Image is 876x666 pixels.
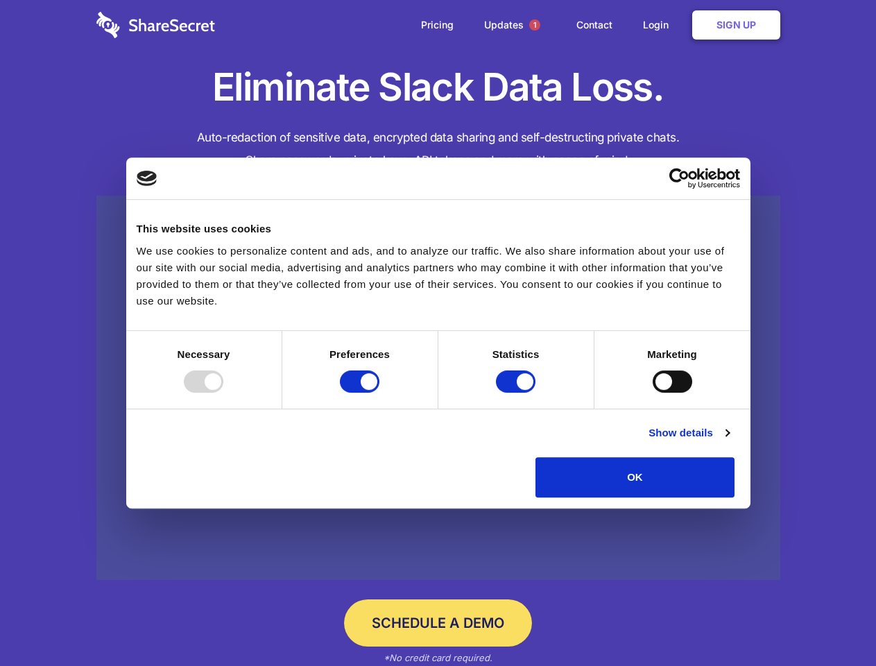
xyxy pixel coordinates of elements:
div: We use cookies to personalize content and ads, and to analyze our traffic. We also share informat... [137,243,740,309]
div: This website uses cookies [137,221,740,237]
span: 1 [529,19,540,31]
a: Wistia video thumbnail [96,196,780,581]
strong: Preferences [329,348,390,360]
a: Contact [562,3,626,46]
button: OK [535,457,735,497]
a: Show details [649,425,729,441]
h4: Auto-redaction of sensitive data, encrypted data sharing and self-destructing private chats. Shar... [96,126,780,172]
a: Sign Up [692,10,780,40]
h1: Eliminate Slack Data Loss. [96,62,780,112]
strong: Marketing [647,348,697,360]
a: Login [629,3,689,46]
a: Usercentrics Cookiebot - opens in a new window [619,168,740,189]
a: Pricing [407,3,467,46]
em: *No credit card required. [384,652,492,663]
strong: Necessary [178,348,230,360]
img: logo [137,171,157,186]
img: logo-wordmark-white-trans-d4663122ce5f474addd5e946df7df03e33cb6a1c49d2221995e7729f52c070b2.svg [96,12,215,38]
strong: Statistics [492,348,540,360]
a: Schedule a Demo [344,599,532,647]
